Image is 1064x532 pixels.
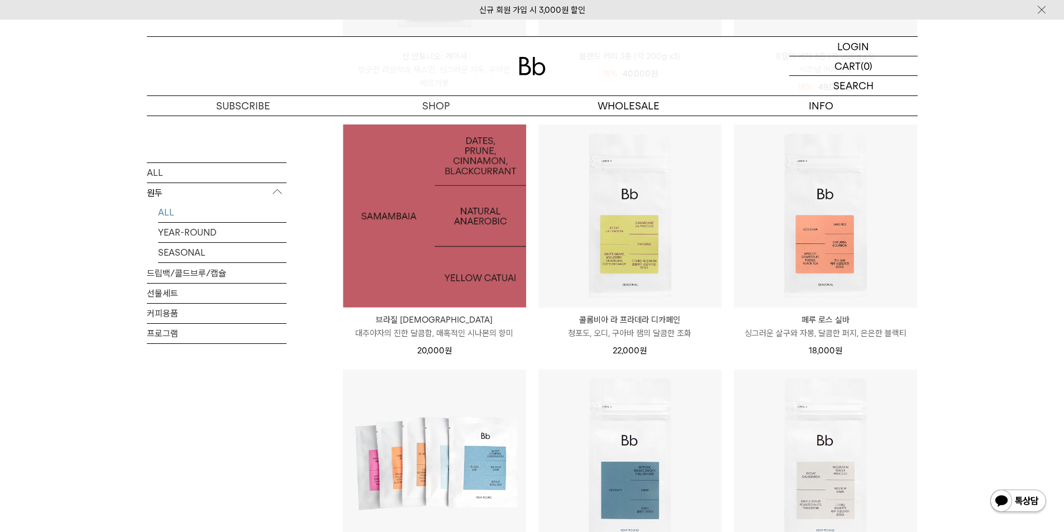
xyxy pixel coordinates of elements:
span: 원 [445,346,452,356]
a: 신규 회원 가입 시 3,000원 할인 [479,5,585,15]
a: 프로그램 [147,323,287,343]
p: 청포도, 오디, 구아바 잼의 달콤한 조화 [538,327,722,340]
p: 원두 [147,183,287,203]
p: SEARCH [833,76,874,95]
p: 싱그러운 살구와 자몽, 달콤한 퍼지, 은은한 블랙티 [734,327,917,340]
img: 1000000483_add2_035.jpg [343,124,526,308]
a: ALL [158,202,287,222]
p: CART [834,56,861,75]
p: 대추야자의 진한 달콤함, 매혹적인 시나몬의 향미 [343,327,526,340]
p: WHOLESALE [532,96,725,116]
img: 로고 [519,57,546,75]
p: (0) [861,56,872,75]
span: 원 [640,346,647,356]
span: 20,000 [417,346,452,356]
a: YEAR-ROUND [158,222,287,242]
span: 원 [835,346,842,356]
a: 브라질 [DEMOGRAPHIC_DATA] 대추야자의 진한 달콤함, 매혹적인 시나몬의 향미 [343,313,526,340]
img: 콜롬비아 라 프라데라 디카페인 [538,124,722,308]
a: SHOP [340,96,532,116]
a: 페루 로스 실바 싱그러운 살구와 자몽, 달콤한 퍼지, 은은한 블랙티 [734,313,917,340]
a: 콜롬비아 라 프라데라 디카페인 청포도, 오디, 구아바 잼의 달콤한 조화 [538,313,722,340]
a: ALL [147,162,287,182]
a: 선물세트 [147,283,287,303]
p: INFO [725,96,918,116]
a: CART (0) [789,56,918,76]
a: SEASONAL [158,242,287,262]
a: 브라질 사맘바이아 [343,124,526,308]
a: 드립백/콜드브루/캡슐 [147,263,287,282]
span: 22,000 [613,346,647,356]
p: 콜롬비아 라 프라데라 디카페인 [538,313,722,327]
img: 페루 로스 실바 [734,124,917,308]
img: 카카오톡 채널 1:1 채팅 버튼 [989,488,1047,515]
p: 브라질 [DEMOGRAPHIC_DATA] [343,313,526,327]
a: LOGIN [789,37,918,56]
span: 18,000 [809,346,842,356]
p: 페루 로스 실바 [734,313,917,327]
a: 커피용품 [147,303,287,323]
a: SUBSCRIBE [147,96,340,116]
p: LOGIN [837,37,869,56]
